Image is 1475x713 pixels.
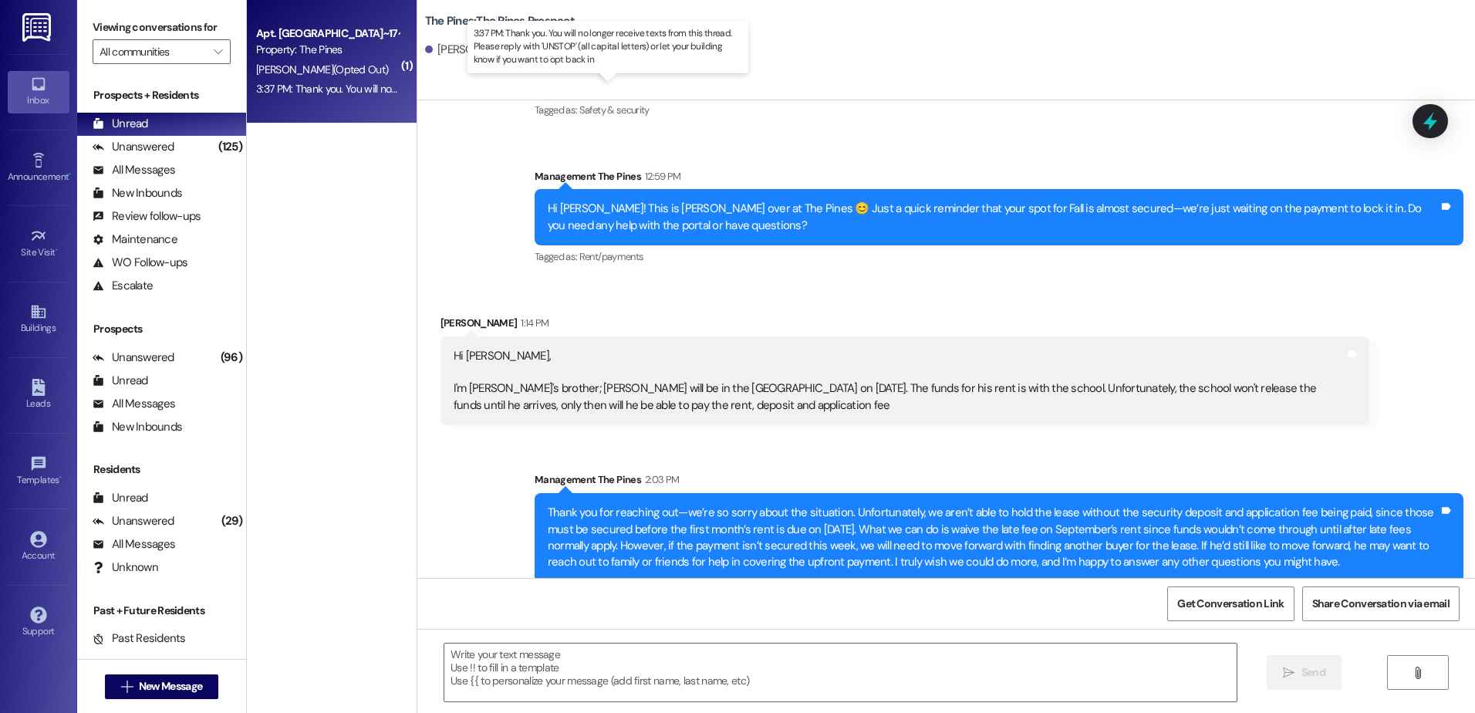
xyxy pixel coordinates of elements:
button: Send [1267,655,1342,690]
div: 3:37 PM: Thank you. You will no longer receive texts from this thread. Please reply with 'UNSTOP'... [256,82,985,96]
span: Rent/payments [579,250,644,263]
label: Viewing conversations for [93,15,231,39]
div: (96) [217,346,246,370]
div: Hi [PERSON_NAME], I'm [PERSON_NAME]'s brother; [PERSON_NAME] will be in the [GEOGRAPHIC_DATA] on ... [454,348,1345,414]
div: 1:14 PM [517,315,548,331]
div: WO Follow-ups [93,255,187,271]
div: Prospects [77,321,246,337]
a: Site Visit • [8,223,69,265]
div: Prospects + Residents [77,87,246,103]
a: Buildings [8,299,69,340]
div: Unread [93,373,148,389]
i:  [1412,667,1423,679]
a: Support [8,602,69,644]
div: Property: The Pines [256,42,399,58]
button: Get Conversation Link [1167,586,1294,621]
div: Maintenance [93,231,177,248]
div: All Messages [93,396,175,412]
div: Unanswered [93,139,174,155]
div: New Inbounds [93,185,182,201]
img: ResiDesk Logo [22,13,54,42]
button: New Message [105,674,219,699]
span: New Message [139,678,202,694]
i:  [1283,667,1294,679]
div: Management The Pines [535,471,1463,493]
span: [PERSON_NAME] (Opted Out) [256,63,388,76]
span: Get Conversation Link [1177,596,1284,612]
div: Residents [77,461,246,478]
div: Thank you for reaching out—we’re so sorry about the situation. Unfortunately, we aren’t able to h... [548,505,1439,571]
i:  [121,681,133,693]
input: All communities [100,39,206,64]
a: Leads [8,374,69,416]
span: Share Conversation via email [1312,596,1450,612]
i:  [214,46,222,58]
div: Hi [PERSON_NAME]! This is [PERSON_NAME] over at The Pines 😊 Just a quick reminder that your spot ... [548,201,1439,234]
div: [PERSON_NAME] [440,315,1369,336]
div: Past Residents [93,630,186,647]
div: Tagged as: [535,245,1463,268]
span: Safety & security [579,103,650,117]
div: New Inbounds [93,419,182,435]
div: Unread [93,116,148,132]
div: (29) [218,509,246,533]
button: Share Conversation via email [1302,586,1460,621]
div: Unanswered [93,350,174,366]
a: Inbox [8,71,69,113]
div: [PERSON_NAME]. ([EMAIL_ADDRESS][DOMAIN_NAME]) [425,42,709,58]
p: 3:37 PM: Thank you. You will no longer receive texts from this thread. Please reply with 'UNSTOP'... [474,27,742,66]
div: Review follow-ups [93,208,201,225]
div: All Messages [93,162,175,178]
span: • [56,245,58,255]
div: All Messages [93,536,175,552]
div: Unread [93,490,148,506]
div: Tagged as: [535,99,1463,121]
div: Unanswered [93,513,174,529]
a: Account [8,526,69,568]
b: The Pines: The Pines Prospect [425,13,575,29]
a: Templates • [8,451,69,492]
div: Apt. [GEOGRAPHIC_DATA]~17~C, 1 The Pines (Women's) North [256,25,399,42]
div: Past + Future Residents [77,603,246,619]
span: • [59,472,62,483]
span: Send [1301,664,1325,681]
div: 2:03 PM [641,471,679,488]
div: Management The Pines [535,168,1463,190]
div: Unknown [93,559,158,576]
div: 12:59 PM [641,168,681,184]
span: • [69,169,71,180]
div: (125) [214,135,246,159]
div: Escalate [93,278,153,294]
